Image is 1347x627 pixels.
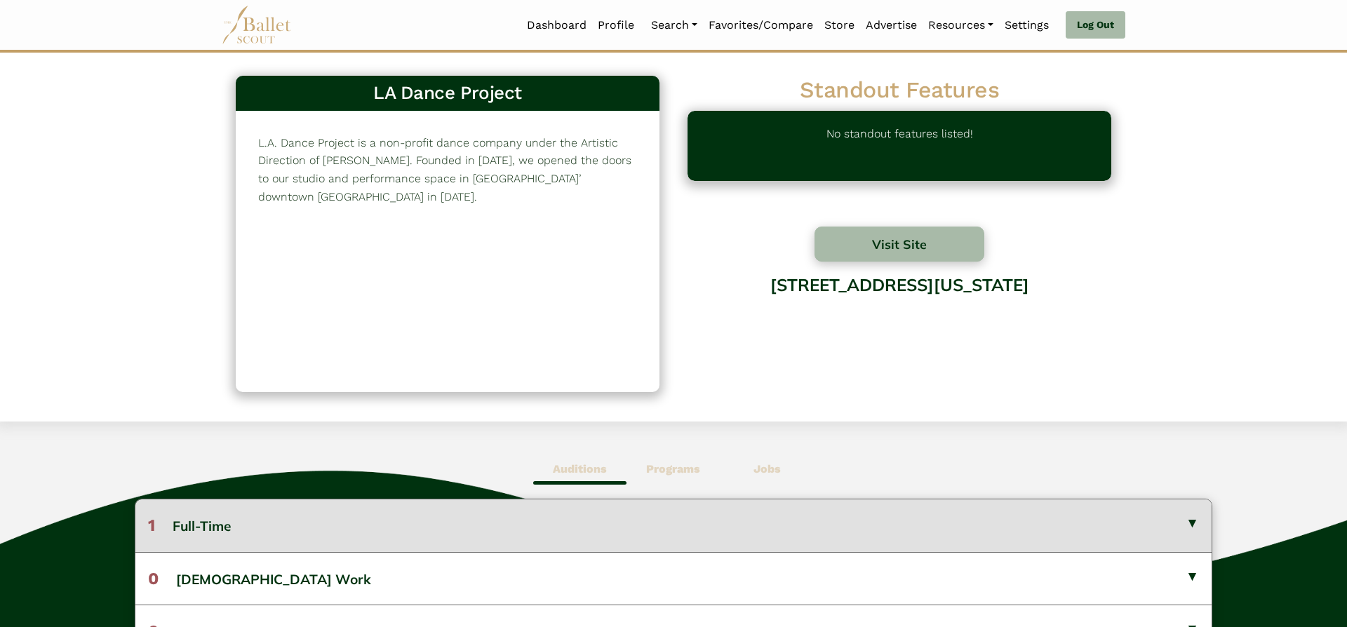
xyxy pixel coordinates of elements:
a: Log Out [1066,11,1125,39]
button: Visit Site [815,227,984,262]
a: Resources [923,11,999,40]
p: L.A. Dance Project is a non-profit dance company under the Artistic Direction of [PERSON_NAME]. F... [258,134,637,205]
h2: Standout Features [688,76,1111,105]
p: No standout features listed! [826,125,973,167]
h3: LA Dance Project [247,81,648,105]
span: 1 [148,515,155,535]
a: Dashboard [521,11,592,40]
b: Auditions [553,462,607,476]
button: 0[DEMOGRAPHIC_DATA] Work [135,552,1212,605]
a: Advertise [860,11,923,40]
b: Jobs [753,462,781,476]
b: Programs [646,462,700,476]
a: Search [645,11,703,40]
span: 0 [148,569,159,588]
div: [STREET_ADDRESS][US_STATE] [688,264,1111,377]
a: Settings [999,11,1054,40]
button: 1Full-Time [135,499,1212,551]
a: Favorites/Compare [703,11,819,40]
a: Profile [592,11,640,40]
a: Store [819,11,860,40]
